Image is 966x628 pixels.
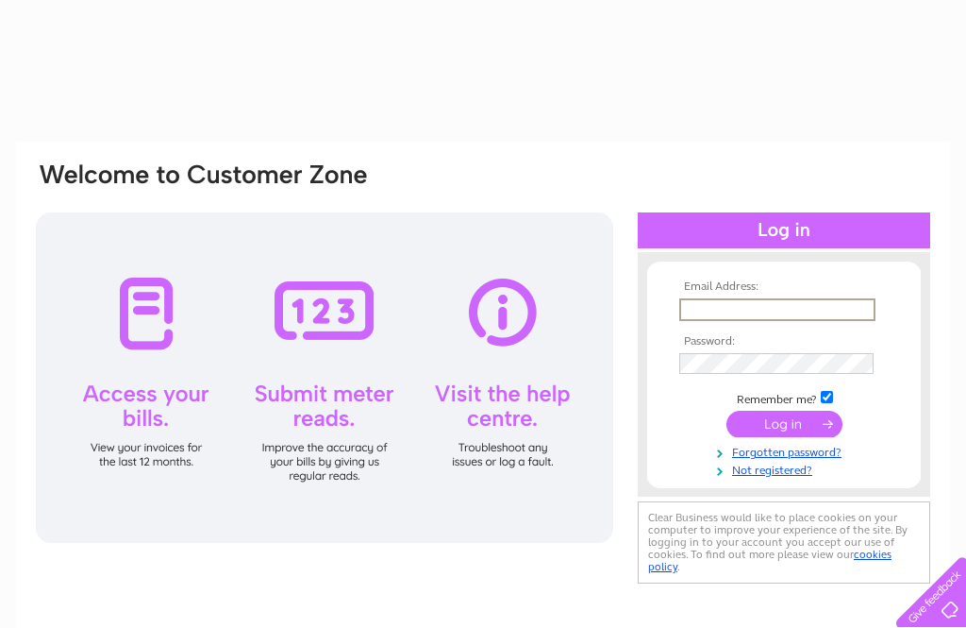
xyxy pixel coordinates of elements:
[726,411,842,437] input: Submit
[679,442,893,460] a: Forgotten password?
[675,335,893,348] th: Password:
[675,280,893,294] th: Email Address:
[638,501,930,584] div: Clear Business would like to place cookies on your computer to improve your experience of the sit...
[679,460,893,478] a: Not registered?
[648,548,891,573] a: cookies policy
[675,388,893,407] td: Remember me?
